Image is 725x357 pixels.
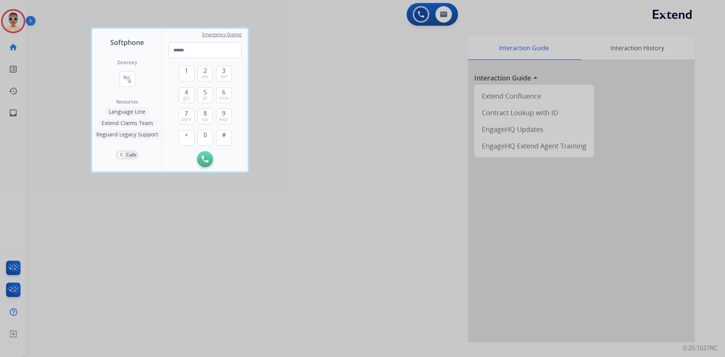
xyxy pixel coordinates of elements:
p: Calls [126,151,136,158]
span: jkl [203,95,207,101]
span: Resources [116,99,138,105]
span: tuv [202,116,208,122]
img: call-button [202,156,208,162]
span: 7 [185,109,188,118]
span: abc [201,74,209,80]
button: 2abc [197,66,213,82]
span: ghi [183,95,190,101]
span: 6 [222,88,225,97]
button: 6mno [216,87,232,103]
button: 9wxyz [216,108,232,124]
p: 0 [118,151,125,158]
span: def [221,74,227,80]
span: 9 [222,109,225,118]
button: 4ghi [179,87,194,103]
span: 0 [204,130,207,139]
span: mno [219,95,228,101]
span: 2 [204,66,207,75]
span: + [185,130,188,139]
button: 8tuv [197,108,213,124]
span: 1 [185,66,188,75]
button: Extend Claims Team [98,119,157,128]
button: # [216,130,232,146]
button: 7pqrs [179,108,194,124]
mat-icon: connect_without_contact [123,74,132,83]
span: Softphone [110,37,144,48]
span: 8 [204,109,207,118]
span: 4 [185,88,188,97]
button: 3def [216,66,232,82]
button: 0Calls [116,150,139,159]
button: 1 [179,66,194,82]
p: 0.20.1027RC [683,343,717,352]
span: 5 [204,88,207,97]
h2: Directory [117,60,137,66]
button: 5jkl [197,87,213,103]
button: 0 [197,130,213,146]
span: # [222,130,226,139]
span: Emergency Dialing [202,32,242,38]
span: pqrs [182,116,191,122]
button: Reguard Legacy Support [93,130,162,139]
button: + [179,130,194,146]
span: 3 [222,66,225,75]
button: Language Line [105,107,149,116]
span: wxyz [219,116,229,122]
